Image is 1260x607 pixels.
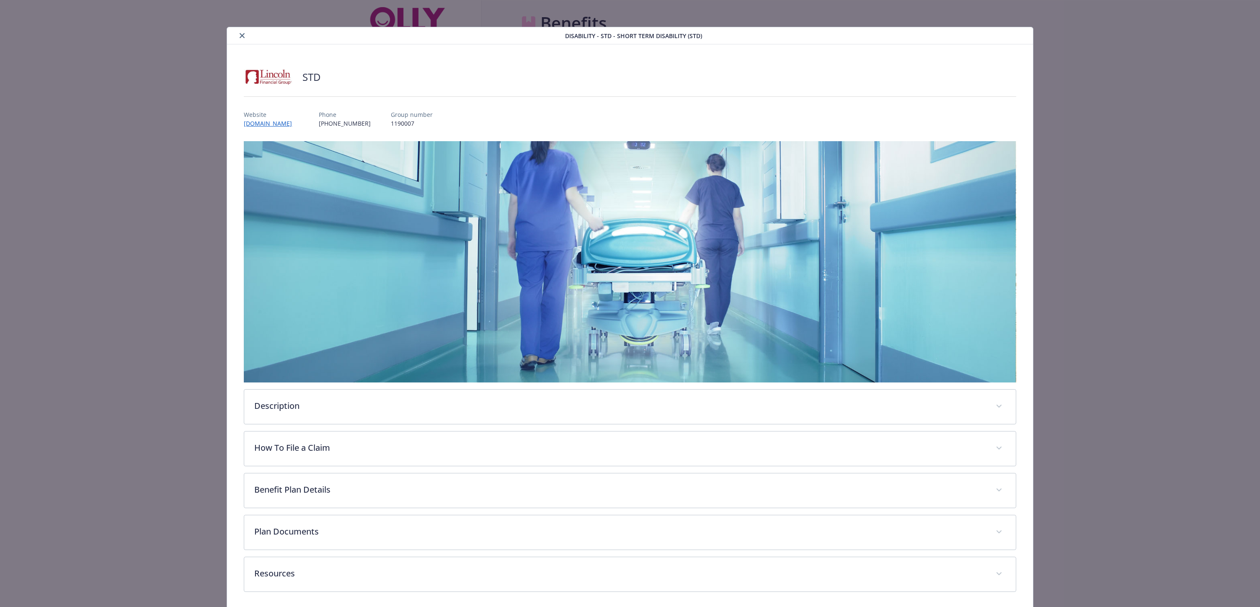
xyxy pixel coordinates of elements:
[244,110,299,119] p: Website
[254,442,985,454] p: How To File a Claim
[254,400,985,412] p: Description
[244,431,1015,466] div: How To File a Claim
[244,141,1016,382] img: banner
[319,119,371,128] p: [PHONE_NUMBER]
[237,31,247,41] button: close
[244,119,299,127] a: [DOMAIN_NAME]
[565,31,702,40] span: Disability - STD - Short Term Disability (STD)
[244,515,1015,550] div: Plan Documents
[244,65,294,90] img: Lincoln Financial Group
[254,525,985,538] p: Plan Documents
[391,119,433,128] p: 1190007
[254,483,985,496] p: Benefit Plan Details
[302,70,320,84] h2: STD
[244,473,1015,508] div: Benefit Plan Details
[244,557,1015,592] div: Resources
[391,110,433,119] p: Group number
[244,390,1015,424] div: Description
[319,110,371,119] p: Phone
[254,567,985,580] p: Resources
